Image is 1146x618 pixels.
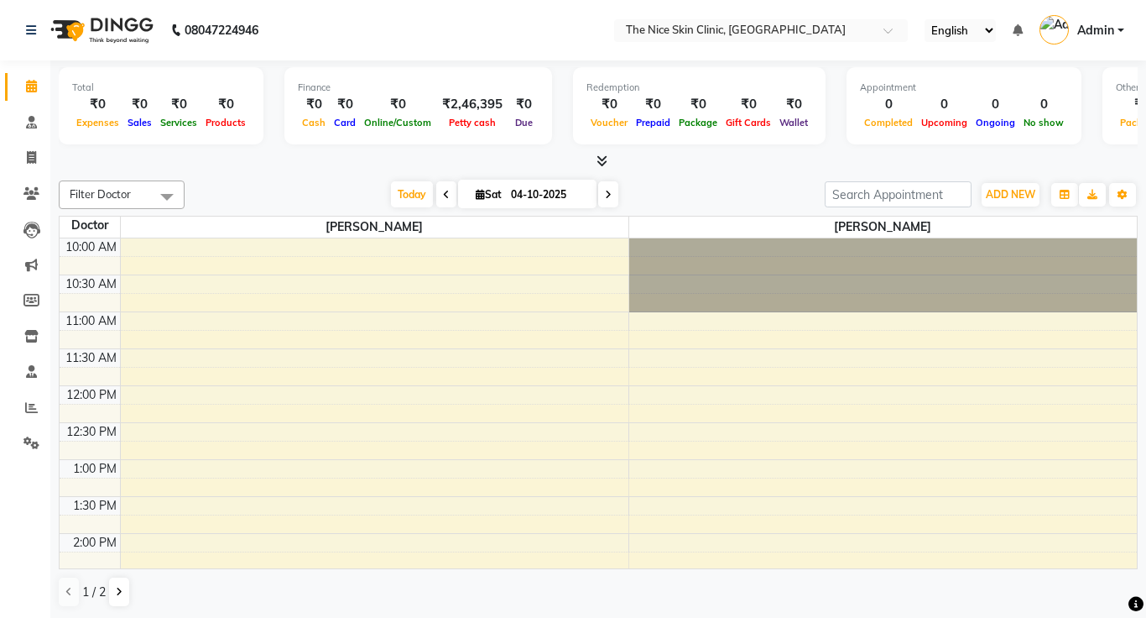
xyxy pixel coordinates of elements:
span: 1 / 2 [82,584,106,601]
div: 11:00 AM [62,312,120,330]
span: Services [156,117,201,128]
div: 2:00 PM [70,534,120,552]
div: ₹0 [298,95,330,114]
span: Gift Cards [721,117,775,128]
div: Finance [298,81,539,95]
span: Today [391,181,433,207]
span: Due [511,117,537,128]
span: [PERSON_NAME] [629,217,1138,238]
span: ADD NEW [986,188,1035,201]
div: 0 [1019,95,1068,114]
div: 12:30 PM [63,423,120,441]
div: ₹0 [675,95,721,114]
div: ₹2,46,395 [435,95,509,114]
div: ₹0 [72,95,123,114]
div: ₹0 [330,95,360,114]
div: 1:00 PM [70,460,120,478]
span: Sales [123,117,156,128]
span: Package [675,117,721,128]
span: Petty cash [445,117,500,128]
img: logo [43,7,158,54]
div: ₹0 [586,95,632,114]
span: Sat [471,188,506,201]
div: ₹0 [156,95,201,114]
span: Cash [298,117,330,128]
input: 2025-10-04 [506,182,590,207]
div: 10:00 AM [62,238,120,256]
span: Filter Doctor [70,187,131,201]
span: Expenses [72,117,123,128]
div: 0 [917,95,971,114]
span: No show [1019,117,1068,128]
span: Prepaid [632,117,675,128]
div: Redemption [586,81,812,95]
div: ₹0 [201,95,250,114]
div: ₹0 [775,95,812,114]
span: Completed [860,117,917,128]
div: 1:30 PM [70,497,120,515]
div: ₹0 [123,95,156,114]
div: ₹0 [721,95,775,114]
div: 0 [860,95,917,114]
div: Doctor [60,217,120,234]
b: 08047224946 [185,7,258,54]
input: Search Appointment [825,181,971,207]
span: Ongoing [971,117,1019,128]
img: Admin [1039,15,1069,45]
div: Total [72,81,250,95]
span: Card [330,117,360,128]
span: Wallet [775,117,812,128]
div: 0 [971,95,1019,114]
div: ₹0 [509,95,539,114]
span: Admin [1077,22,1114,39]
span: Voucher [586,117,632,128]
span: Online/Custom [360,117,435,128]
span: [PERSON_NAME] [121,217,628,238]
div: 12:00 PM [63,386,120,404]
div: ₹0 [632,95,675,114]
span: Products [201,117,250,128]
div: 11:30 AM [62,349,120,367]
button: ADD NEW [982,183,1039,207]
div: 10:30 AM [62,275,120,293]
div: Appointment [860,81,1068,95]
span: Upcoming [917,117,971,128]
div: ₹0 [360,95,435,114]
